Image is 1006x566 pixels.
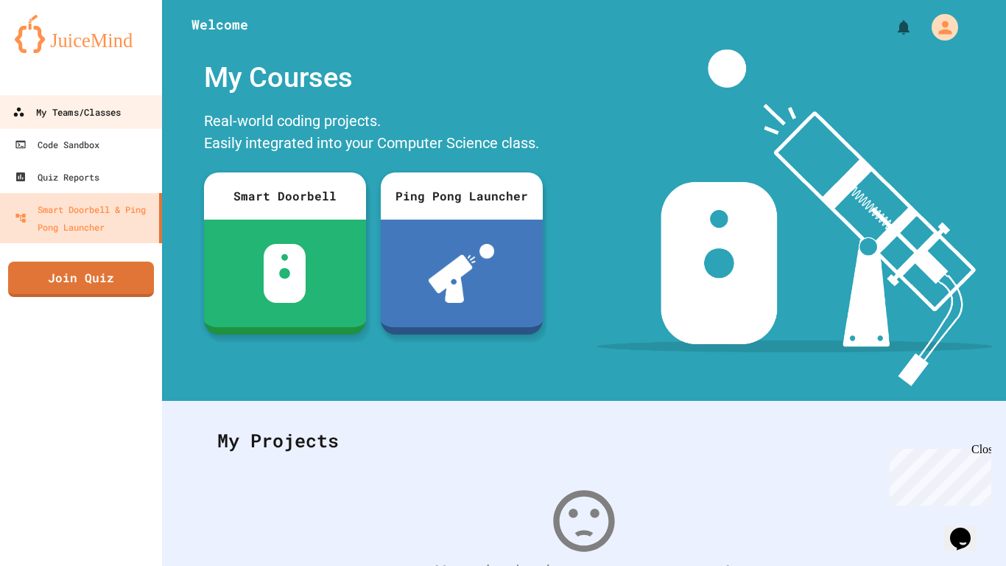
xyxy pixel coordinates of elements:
[204,172,366,220] div: Smart Doorbell
[6,6,102,94] div: Chat with us now!Close
[868,15,916,40] div: My Notifications
[8,262,154,297] a: Join Quiz
[15,15,147,53] img: logo-orange.svg
[264,244,306,303] img: sdb-white.svg
[381,172,543,220] div: Ping Pong Launcher
[203,412,965,469] div: My Projects
[13,103,121,122] div: My Teams/Classes
[197,49,550,106] div: My Courses
[429,244,494,303] img: ppl-with-ball.png
[884,443,991,506] iframe: chat widget
[944,507,991,551] iframe: chat widget
[597,49,992,386] img: banner-image-my-projects.png
[916,10,962,44] div: My Account
[15,136,99,153] div: Code Sandbox
[15,168,99,186] div: Quiz Reports
[15,200,153,236] div: Smart Doorbell & Ping Pong Launcher
[197,106,550,161] div: Real-world coding projects. Easily integrated into your Computer Science class.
